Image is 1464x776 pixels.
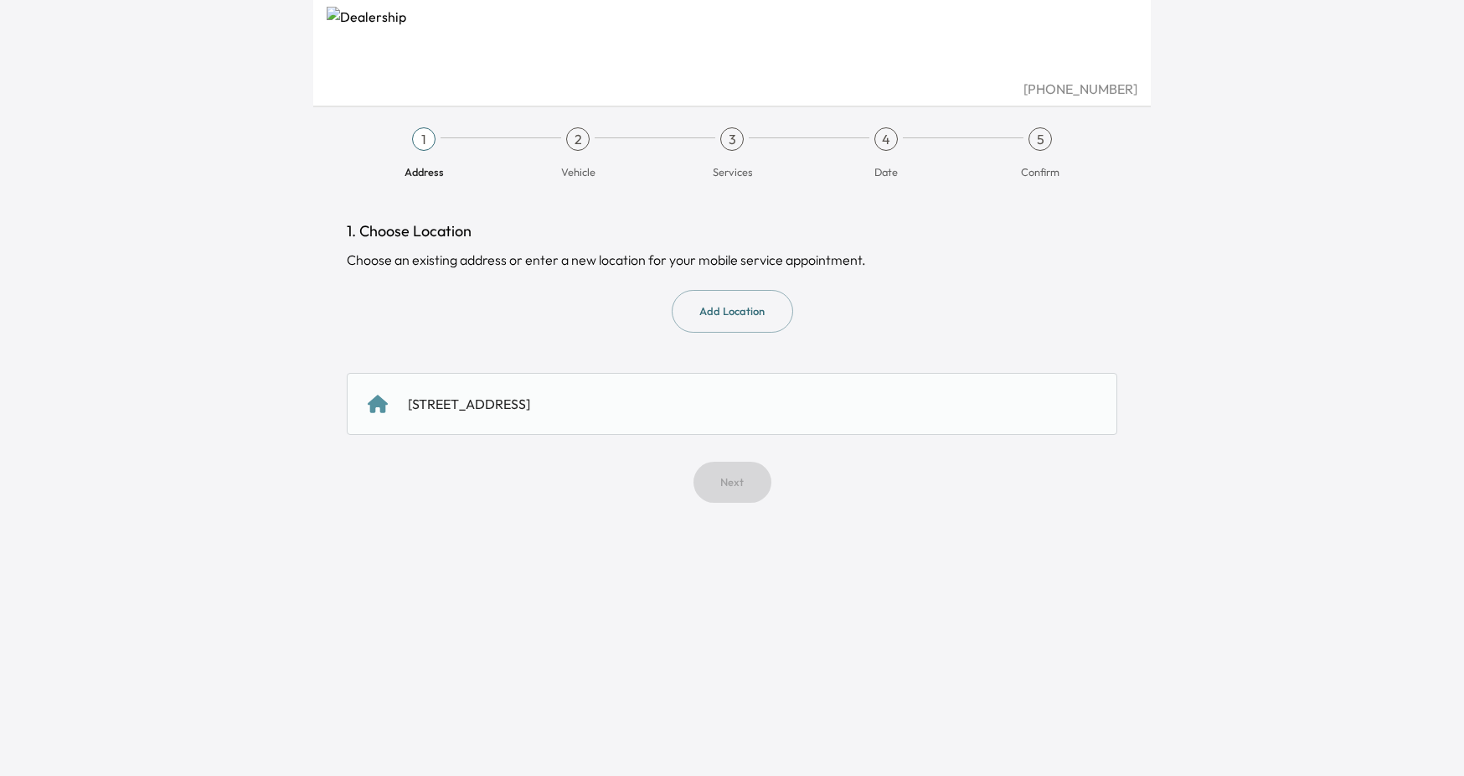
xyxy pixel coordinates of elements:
[874,164,898,179] span: Date
[566,127,590,151] div: 2
[347,250,1117,270] div: Choose an existing address or enter a new location for your mobile service appointment.
[672,290,793,333] button: Add Location
[1028,127,1052,151] div: 5
[405,164,444,179] span: Address
[327,79,1137,99] div: [PHONE_NUMBER]
[327,7,1137,79] img: Dealership
[1021,164,1059,179] span: Confirm
[720,127,744,151] div: 3
[713,164,752,179] span: Services
[408,394,530,414] div: [STREET_ADDRESS]
[347,220,1117,243] h1: 1. Choose Location
[412,127,436,151] div: 1
[874,127,898,151] div: 4
[561,164,595,179] span: Vehicle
